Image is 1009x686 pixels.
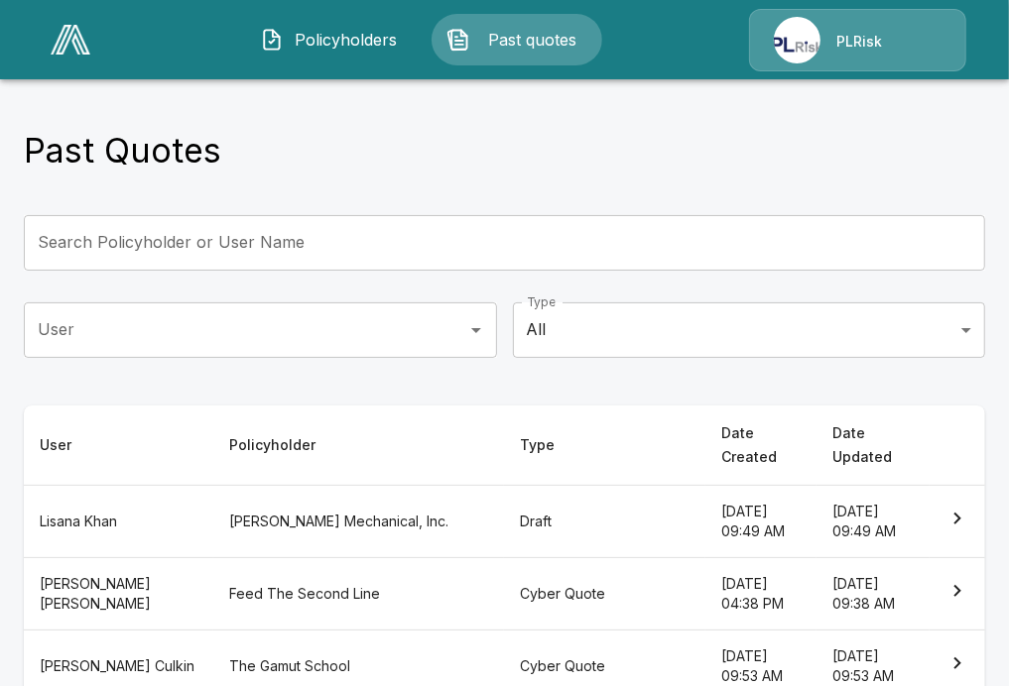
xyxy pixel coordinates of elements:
th: [DATE] 04:38 PM [705,557,817,629]
th: Cyber Quote [504,557,705,629]
h4: Past Quotes [24,130,221,171]
th: Type [504,405,705,486]
span: Policyholders [292,28,401,52]
label: Type [527,293,556,310]
th: User [24,405,213,486]
th: Date Updated [817,405,930,486]
img: AA Logo [51,25,90,55]
th: [DATE] 09:49 AM [817,485,930,557]
span: Past quotes [478,28,587,52]
th: Policyholder [213,405,505,486]
th: Draft [504,485,705,557]
th: Date Created [705,405,817,486]
button: Past quotes IconPast quotes [432,14,602,65]
th: Lisana Khan [24,485,213,557]
button: Policyholders IconPolicyholders [245,14,416,65]
th: Feed The Second Line [213,557,505,629]
th: [DATE] 09:49 AM [705,485,817,557]
th: [DATE] 09:38 AM [817,557,930,629]
button: Open [462,316,490,344]
th: [PERSON_NAME] Mechanical, Inc. [213,485,505,557]
th: [PERSON_NAME] [PERSON_NAME] [24,557,213,629]
div: All [513,302,986,358]
img: Past quotes Icon [446,28,470,52]
img: Policyholders Icon [260,28,284,52]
